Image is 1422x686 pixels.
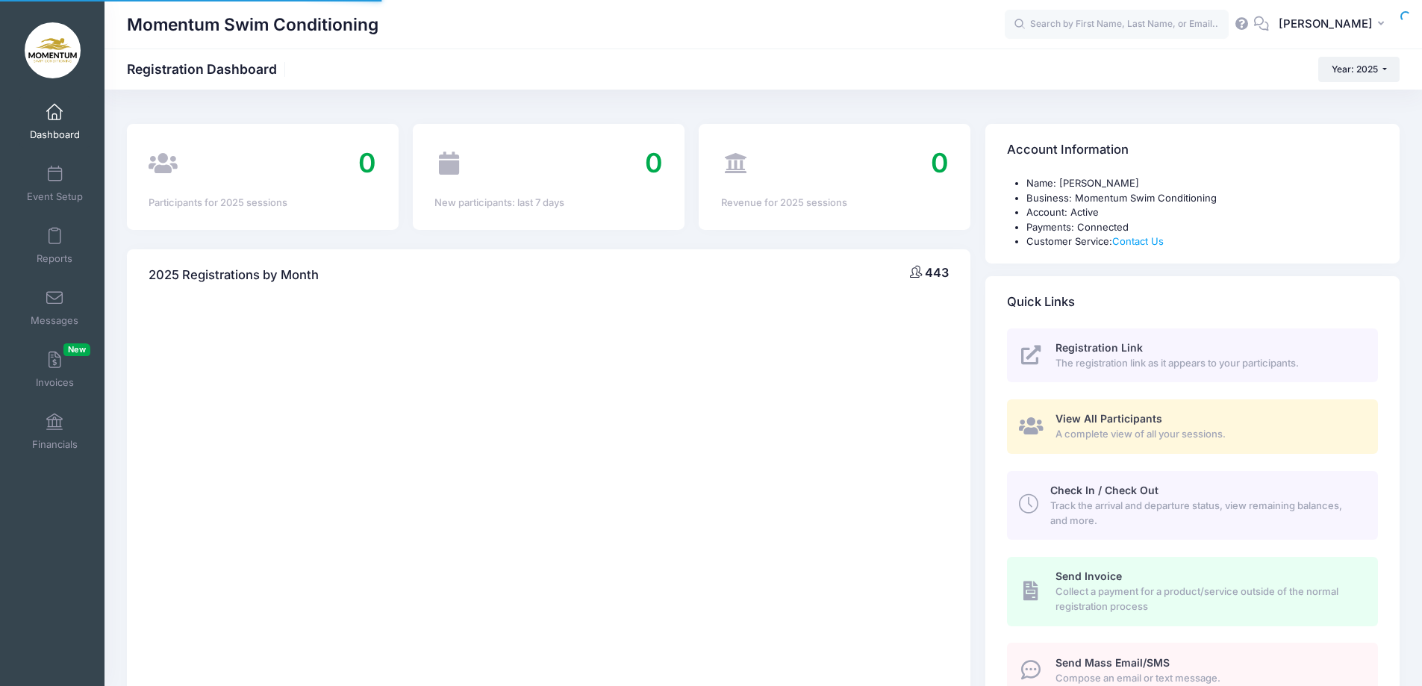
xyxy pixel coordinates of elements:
li: Payments: Connected [1026,220,1378,235]
h1: Momentum Swim Conditioning [127,7,378,42]
button: Year: 2025 [1318,57,1400,82]
span: Compose an email or text message. [1055,671,1361,686]
span: Event Setup [27,190,83,203]
span: Financials [32,438,78,451]
span: 0 [645,146,663,179]
div: Participants for 2025 sessions [149,196,376,211]
span: Send Mass Email/SMS [1055,656,1170,669]
a: Registration Link The registration link as it appears to your participants. [1007,328,1378,383]
a: Messages [19,281,90,334]
a: View All Participants A complete view of all your sessions. [1007,399,1378,454]
span: Collect a payment for a product/service outside of the normal registration process [1055,584,1361,614]
a: Reports [19,219,90,272]
a: Check In / Check Out Track the arrival and departure status, view remaining balances, and more. [1007,471,1378,540]
span: Messages [31,314,78,327]
li: Name: [PERSON_NAME] [1026,176,1378,191]
span: Dashboard [30,128,80,141]
h4: 2025 Registrations by Month [149,254,319,296]
div: New participants: last 7 days [434,196,662,211]
span: Track the arrival and departure status, view remaining balances, and more. [1050,499,1361,528]
span: Invoices [36,376,74,389]
a: Contact Us [1112,235,1164,247]
h4: Account Information [1007,129,1129,172]
span: [PERSON_NAME] [1279,16,1373,32]
div: Revenue for 2025 sessions [721,196,949,211]
a: Dashboard [19,96,90,148]
input: Search by First Name, Last Name, or Email... [1005,10,1229,40]
li: Customer Service: [1026,234,1378,249]
span: Check In / Check Out [1050,484,1159,496]
span: 0 [931,146,949,179]
span: Send Invoice [1055,570,1122,582]
a: Send Invoice Collect a payment for a product/service outside of the normal registration process [1007,557,1378,626]
span: 443 [925,265,949,280]
span: Registration Link [1055,341,1143,354]
span: Reports [37,252,72,265]
li: Business: Momentum Swim Conditioning [1026,191,1378,206]
a: Event Setup [19,158,90,210]
span: 0 [358,146,376,179]
span: The registration link as it appears to your participants. [1055,356,1361,371]
button: [PERSON_NAME] [1269,7,1400,42]
span: Year: 2025 [1332,63,1378,75]
img: Momentum Swim Conditioning [25,22,81,78]
h1: Registration Dashboard [127,61,290,77]
span: View All Participants [1055,412,1162,425]
li: Account: Active [1026,205,1378,220]
a: InvoicesNew [19,343,90,396]
h4: Quick Links [1007,281,1075,323]
span: New [63,343,90,356]
span: A complete view of all your sessions. [1055,427,1361,442]
a: Financials [19,405,90,458]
